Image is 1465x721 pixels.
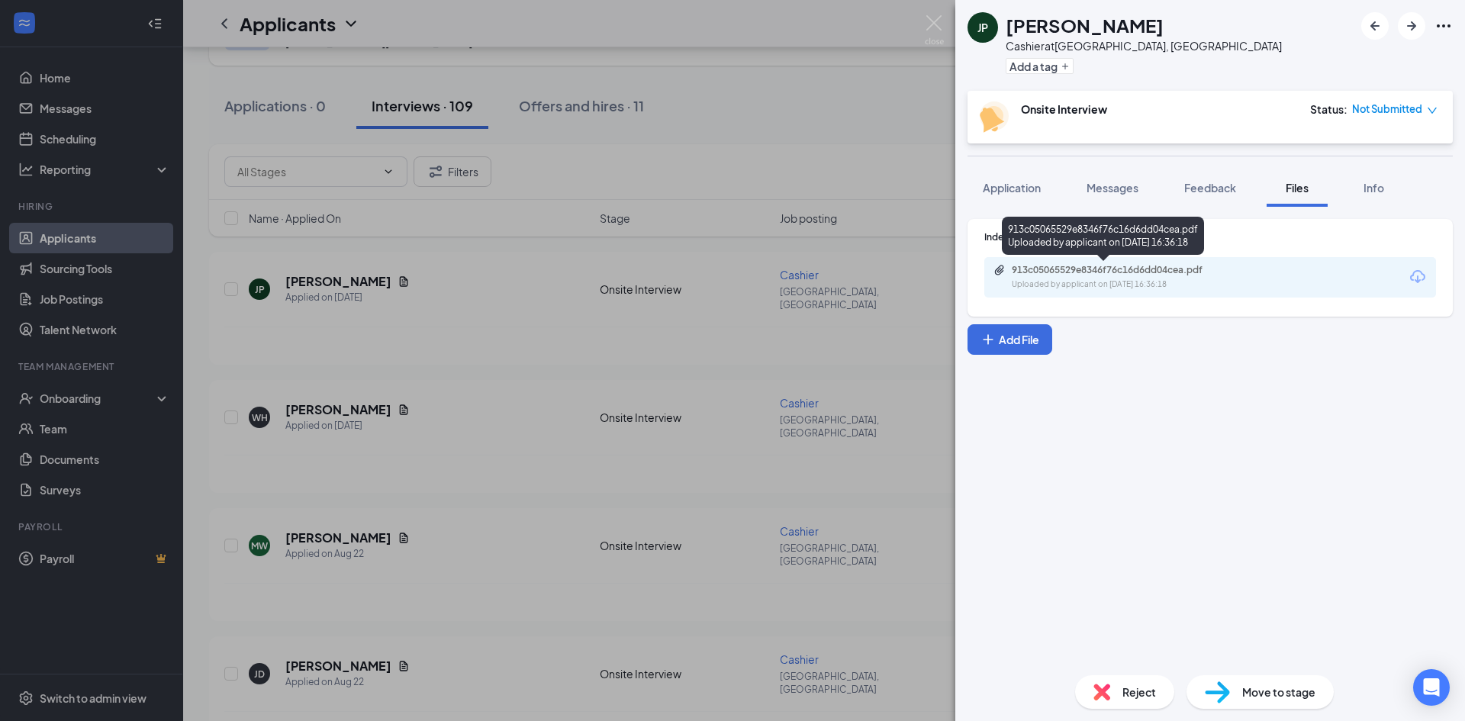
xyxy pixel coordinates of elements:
[968,324,1052,355] button: Add FilePlus
[1006,58,1074,74] button: PlusAdd a tag
[1012,264,1225,276] div: 913c05065529e8346f76c16d6dd04cea.pdf
[1061,62,1070,71] svg: Plus
[1021,102,1107,116] b: Onsite Interview
[983,181,1041,195] span: Application
[1409,268,1427,286] svg: Download
[993,264,1006,276] svg: Paperclip
[1361,12,1389,40] button: ArrowLeftNew
[1184,181,1236,195] span: Feedback
[1398,12,1425,40] button: ArrowRight
[980,332,996,347] svg: Plus
[1366,17,1384,35] svg: ArrowLeftNew
[1006,12,1164,38] h1: [PERSON_NAME]
[1364,181,1384,195] span: Info
[984,230,1436,243] div: Indeed Resume
[993,264,1241,291] a: Paperclip913c05065529e8346f76c16d6dd04cea.pdfUploaded by applicant on [DATE] 16:36:18
[1402,17,1421,35] svg: ArrowRight
[1006,38,1282,53] div: Cashier at [GEOGRAPHIC_DATA], [GEOGRAPHIC_DATA]
[1122,684,1156,700] span: Reject
[1413,669,1450,706] div: Open Intercom Messenger
[1012,278,1241,291] div: Uploaded by applicant on [DATE] 16:36:18
[1427,105,1438,116] span: down
[1242,684,1315,700] span: Move to stage
[1002,217,1204,255] div: 913c05065529e8346f76c16d6dd04cea.pdf Uploaded by applicant on [DATE] 16:36:18
[1434,17,1453,35] svg: Ellipses
[1286,181,1309,195] span: Files
[1087,181,1138,195] span: Messages
[1310,101,1347,117] div: Status :
[977,20,988,35] div: JP
[1352,101,1422,117] span: Not Submitted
